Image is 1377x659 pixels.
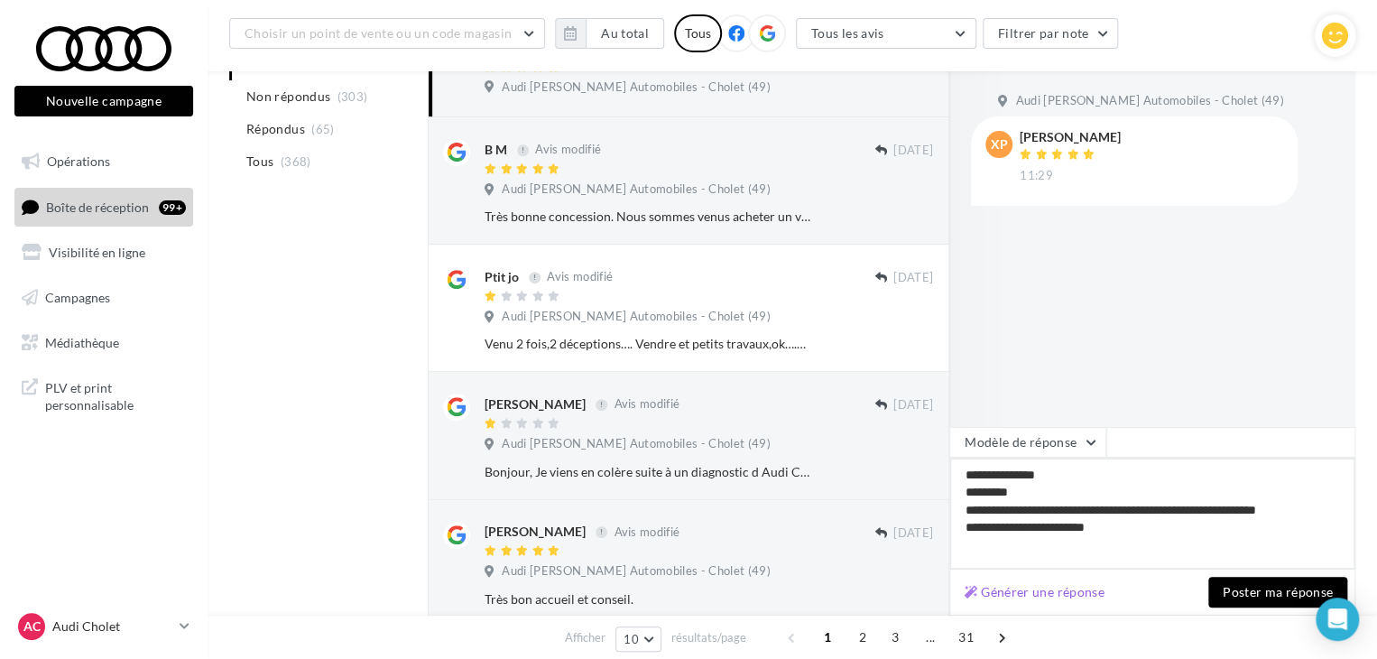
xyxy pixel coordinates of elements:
span: 3 [881,623,910,652]
span: 10 [624,632,639,646]
a: Opérations [11,143,197,181]
div: B M [485,141,507,159]
span: [DATE] [893,270,933,286]
span: Avis modifié [614,524,679,539]
div: Tous [674,14,722,52]
span: Choisir un point de vente ou un code magasin [245,25,512,41]
button: Au total [555,18,664,49]
span: [DATE] [893,143,933,159]
a: AC Audi Cholet [14,609,193,644]
span: Visibilité en ligne [49,245,145,260]
div: Open Intercom Messenger [1316,598,1359,641]
a: Campagnes [11,279,197,317]
span: Avis modifié [547,270,613,284]
button: Au total [586,18,664,49]
span: (368) [281,154,311,169]
div: 99+ [159,200,186,215]
a: Boîte de réception99+ [11,188,197,227]
span: Non répondus [246,88,330,106]
span: 2 [848,623,877,652]
div: Très bonne concession. Nous sommes venus acheter un véhicule et nous avons été parfaitement conse... [485,208,816,226]
button: Tous les avis [796,18,976,49]
button: Choisir un point de vente ou un code magasin [229,18,545,49]
button: Modèle de réponse [949,427,1106,458]
span: (65) [311,122,334,136]
span: Audi [PERSON_NAME] Automobiles - Cholet (49) [1015,93,1283,109]
div: [PERSON_NAME] [485,523,586,541]
span: Répondus [246,120,305,138]
span: Afficher [565,629,605,646]
span: Campagnes [45,290,110,305]
div: [PERSON_NAME] [485,395,586,413]
span: Audi [PERSON_NAME] Automobiles - Cholet (49) [502,181,770,198]
span: résultats/page [671,629,746,646]
span: [DATE] [893,525,933,542]
button: Nouvelle campagne [14,86,193,116]
p: Audi Cholet [52,617,172,636]
span: [DATE] [893,397,933,413]
div: Venu 2 fois,2 déceptions…. Vendre et petits travaux,ok….mais pour quelque chose d’un peu plus com... [485,335,816,353]
a: Visibilité en ligne [11,234,197,272]
span: 1 [813,623,842,652]
span: XP [991,135,1008,153]
div: Bonjour, Je viens en colère suite à un diagnostic d Audi Cholet. J’avais un voyant moteur qui fai... [485,463,816,481]
button: Générer une réponse [957,581,1112,603]
span: Boîte de réception [46,199,149,214]
span: Avis modifié [614,397,679,412]
span: Tous [246,153,273,171]
span: Avis modifié [535,143,601,157]
a: PLV et print personnalisable [11,368,197,422]
span: 11:29 [1020,168,1053,184]
a: Médiathèque [11,324,197,362]
button: Filtrer par note [983,18,1119,49]
div: Très bon accueil et conseil. [485,590,816,608]
span: Opérations [47,153,110,169]
span: AC [23,617,41,636]
span: ... [916,623,945,652]
span: Médiathèque [45,334,119,349]
div: [PERSON_NAME] [1020,131,1121,144]
span: Audi [PERSON_NAME] Automobiles - Cholet (49) [502,309,770,325]
span: Tous les avis [811,25,884,41]
span: Audi [PERSON_NAME] Automobiles - Cholet (49) [502,436,770,452]
span: Audi [PERSON_NAME] Automobiles - Cholet (49) [502,79,770,96]
div: Ptit jo [485,268,519,286]
span: (303) [337,89,368,104]
button: 10 [615,627,661,652]
span: 31 [951,623,981,652]
button: Poster ma réponse [1208,577,1347,608]
span: Audi [PERSON_NAME] Automobiles - Cholet (49) [502,563,770,580]
span: PLV et print personnalisable [45,376,186,414]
